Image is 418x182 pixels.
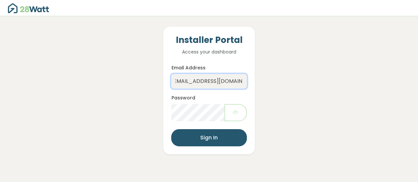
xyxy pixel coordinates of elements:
[171,94,195,101] label: Password
[171,35,247,46] h4: Installer Portal
[8,3,54,13] img: 28Watt
[171,74,247,89] input: Enter your email
[171,129,247,146] button: Sign In
[171,64,205,71] label: Email Address
[171,48,247,55] p: Access your dashboard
